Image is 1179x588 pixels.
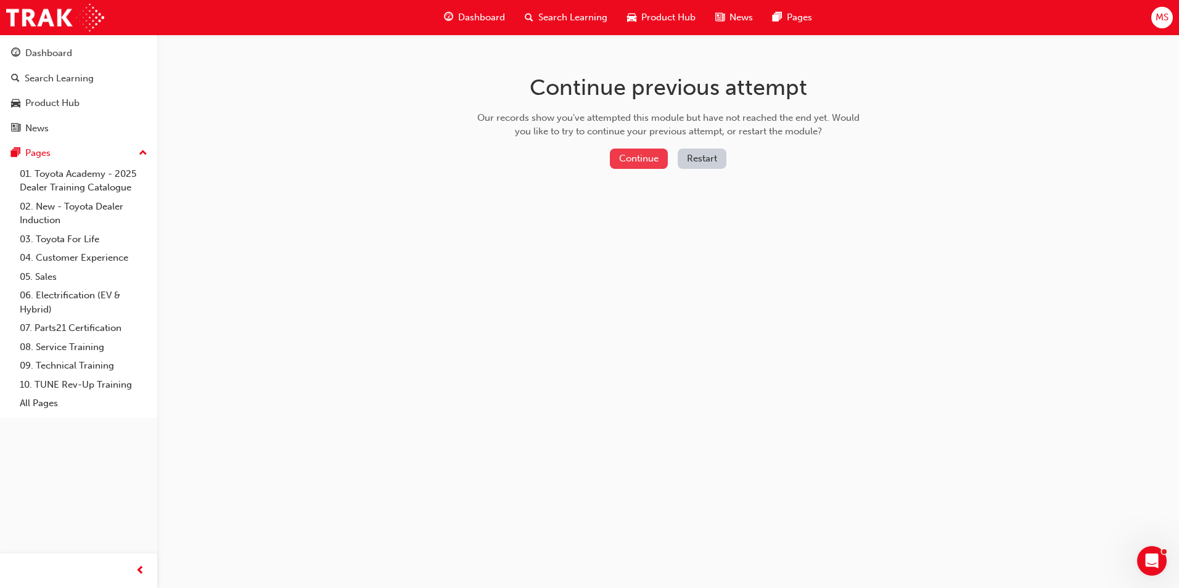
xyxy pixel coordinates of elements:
a: 07. Parts21 Certification [15,319,152,338]
a: pages-iconPages [763,5,822,30]
span: prev-icon [136,563,145,579]
span: Pages [787,10,812,25]
div: Pages [25,146,51,160]
span: news-icon [715,10,725,25]
a: Search Learning [5,67,152,90]
div: Our records show you've attempted this module but have not reached the end yet. Would you like to... [473,111,864,139]
iframe: Intercom live chat [1137,546,1167,576]
span: news-icon [11,123,20,134]
a: guage-iconDashboard [434,5,515,30]
button: Pages [5,142,152,165]
a: 02. New - Toyota Dealer Induction [15,197,152,230]
div: Product Hub [25,96,80,110]
a: 10. TUNE Rev-Up Training [15,375,152,394]
a: 08. Service Training [15,338,152,357]
h1: Continue previous attempt [473,74,864,101]
a: 03. Toyota For Life [15,230,152,249]
span: search-icon [11,73,20,84]
button: DashboardSearch LearningProduct HubNews [5,39,152,142]
button: MS [1151,7,1173,28]
span: guage-icon [11,48,20,59]
span: pages-icon [773,10,782,25]
div: News [25,121,49,136]
a: News [5,117,152,140]
span: MS [1156,10,1169,25]
span: search-icon [525,10,533,25]
span: car-icon [11,98,20,109]
a: Dashboard [5,42,152,65]
a: 01. Toyota Academy - 2025 Dealer Training Catalogue [15,165,152,197]
div: Dashboard [25,46,72,60]
a: news-iconNews [705,5,763,30]
a: search-iconSearch Learning [515,5,617,30]
span: Dashboard [458,10,505,25]
a: 06. Electrification (EV & Hybrid) [15,286,152,319]
span: car-icon [627,10,636,25]
img: Trak [6,4,104,31]
button: Restart [678,149,726,169]
a: 04. Customer Experience [15,248,152,267]
span: pages-icon [11,148,20,159]
div: Search Learning [25,71,94,86]
a: 09. Technical Training [15,356,152,375]
span: Search Learning [538,10,607,25]
a: All Pages [15,394,152,413]
a: Product Hub [5,92,152,115]
span: Product Hub [641,10,696,25]
button: Continue [610,149,668,169]
a: car-iconProduct Hub [617,5,705,30]
span: up-icon [139,145,147,161]
a: 05. Sales [15,267,152,287]
span: guage-icon [444,10,453,25]
span: News [729,10,753,25]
